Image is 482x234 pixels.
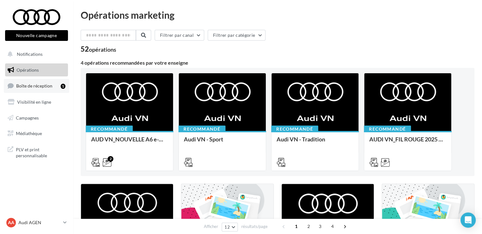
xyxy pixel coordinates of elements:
button: Filtrer par catégorie [208,30,265,41]
span: 1 [291,221,301,231]
span: 12 [224,224,230,230]
span: AA [8,219,14,226]
span: Notifications [17,51,43,57]
span: résultats/page [241,224,268,230]
div: 4 opérations recommandées par votre enseigne [81,60,474,65]
a: Médiathèque [4,127,69,140]
span: Opérations [17,67,39,73]
span: Médiathèque [16,131,42,136]
div: Recommandé [178,126,225,133]
a: Opérations [4,63,69,77]
div: opérations [89,47,116,52]
div: Audi VN - Tradition [277,136,353,149]
div: 2 [108,156,113,162]
div: Open Intercom Messenger [460,212,476,228]
a: Campagnes [4,111,69,125]
button: Notifications [4,48,67,61]
span: Afficher [204,224,218,230]
a: AA Audi AGEN [5,217,68,229]
div: 52 [81,46,116,53]
button: Nouvelle campagne [5,30,68,41]
span: 4 [327,221,338,231]
div: Recommandé [86,126,133,133]
a: PLV et print personnalisable [4,143,69,161]
a: Boîte de réception1 [4,79,69,93]
div: Opérations marketing [81,10,474,20]
div: Audi VN - Sport [184,136,261,149]
div: 1 [61,84,65,89]
p: Audi AGEN [18,219,61,226]
span: Campagnes [16,115,39,120]
a: Visibilité en ligne [4,95,69,109]
div: AUD VN_NOUVELLE A6 e-tron [91,136,168,149]
span: Boîte de réception [16,83,52,88]
span: PLV et print personnalisable [16,145,65,159]
div: Recommandé [364,126,411,133]
button: Filtrer par canal [155,30,204,41]
div: AUDI VN_FIL ROUGE 2025 - A1, Q2, Q3, Q5 et Q4 e-tron [369,136,446,149]
span: 3 [315,221,325,231]
div: Recommandé [271,126,318,133]
span: Visibilité en ligne [17,99,51,105]
span: 2 [304,221,314,231]
button: 12 [222,223,238,231]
